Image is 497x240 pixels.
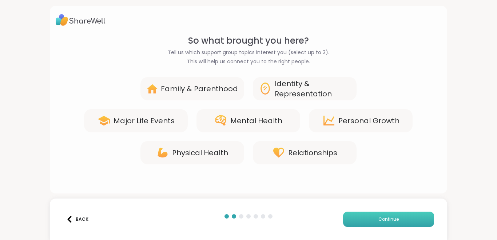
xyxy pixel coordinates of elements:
span: Tell us which support group topics interest you (select up to 3). [150,49,347,56]
div: Family & Parenthood [161,84,238,94]
button: Continue [343,212,434,227]
div: Identity & Representation [275,79,351,99]
div: Mental Health [230,116,282,126]
img: ShareWell Logo [56,12,106,28]
button: Back [63,212,92,227]
div: Relationships [288,148,337,158]
span: So what brought you here? [188,34,309,47]
span: Continue [378,216,399,223]
span: This will help us connect you to the right people. [170,58,327,65]
div: Personal Growth [338,116,399,126]
div: Back [66,216,88,223]
div: Physical Health [172,148,228,158]
div: Major Life Events [114,116,175,126]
